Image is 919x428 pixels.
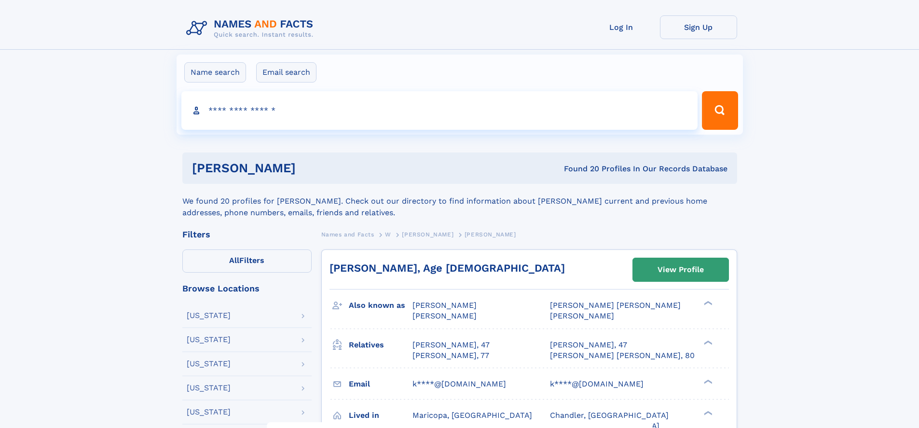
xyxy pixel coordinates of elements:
a: [PERSON_NAME] [402,228,453,240]
a: W [385,228,391,240]
h3: Email [349,376,412,392]
div: Browse Locations [182,284,312,293]
span: [PERSON_NAME] [PERSON_NAME] [550,301,681,310]
div: View Profile [658,259,704,281]
span: W [385,231,391,238]
img: Logo Names and Facts [182,15,321,41]
a: [PERSON_NAME], 77 [412,350,489,361]
a: Log In [583,15,660,39]
div: [US_STATE] [187,336,231,344]
h3: Relatives [349,337,412,353]
a: Sign Up [660,15,737,39]
h3: Also known as [349,297,412,314]
a: Names and Facts [321,228,374,240]
div: ❯ [701,339,713,345]
input: search input [181,91,698,130]
div: Filters [182,230,312,239]
label: Name search [184,62,246,83]
span: All [229,256,239,265]
div: ❯ [701,300,713,306]
span: [PERSON_NAME] [550,311,614,320]
button: Search Button [702,91,738,130]
span: [PERSON_NAME] [412,311,477,320]
span: [PERSON_NAME] [465,231,516,238]
div: [US_STATE] [187,360,231,368]
a: [PERSON_NAME], 47 [412,340,490,350]
span: Maricopa, [GEOGRAPHIC_DATA] [412,411,532,420]
div: ❯ [701,378,713,385]
a: View Profile [633,258,728,281]
a: [PERSON_NAME], 47 [550,340,627,350]
span: [PERSON_NAME] [412,301,477,310]
a: [PERSON_NAME], Age [DEMOGRAPHIC_DATA] [329,262,565,274]
label: Filters [182,249,312,273]
div: Found 20 Profiles In Our Records Database [430,164,727,174]
div: ❯ [701,410,713,416]
div: [US_STATE] [187,408,231,416]
span: [PERSON_NAME] [402,231,453,238]
label: Email search [256,62,316,83]
a: [PERSON_NAME] [PERSON_NAME], 80 [550,350,695,361]
div: [US_STATE] [187,312,231,319]
h3: Lived in [349,407,412,424]
div: We found 20 profiles for [PERSON_NAME]. Check out our directory to find information about [PERSON... [182,184,737,219]
div: [US_STATE] [187,384,231,392]
span: Chandler, [GEOGRAPHIC_DATA] [550,411,669,420]
h1: [PERSON_NAME] [192,162,430,174]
